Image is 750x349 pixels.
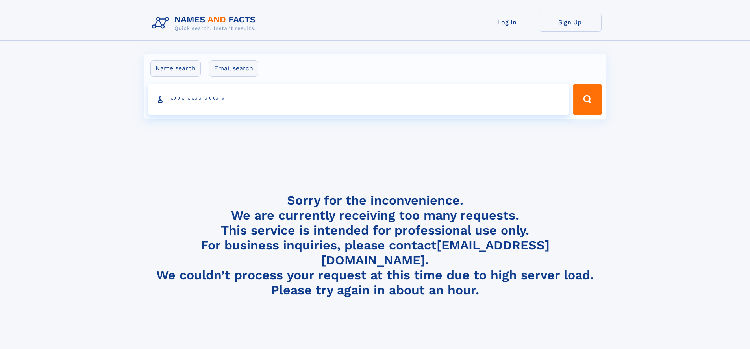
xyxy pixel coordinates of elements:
[149,13,262,34] img: Logo Names and Facts
[539,13,602,32] a: Sign Up
[150,60,201,77] label: Name search
[149,193,602,298] h4: Sorry for the inconvenience. We are currently receiving too many requests. This service is intend...
[209,60,258,77] label: Email search
[148,84,570,115] input: search input
[573,84,602,115] button: Search Button
[476,13,539,32] a: Log In
[321,238,550,268] a: [EMAIL_ADDRESS][DOMAIN_NAME]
